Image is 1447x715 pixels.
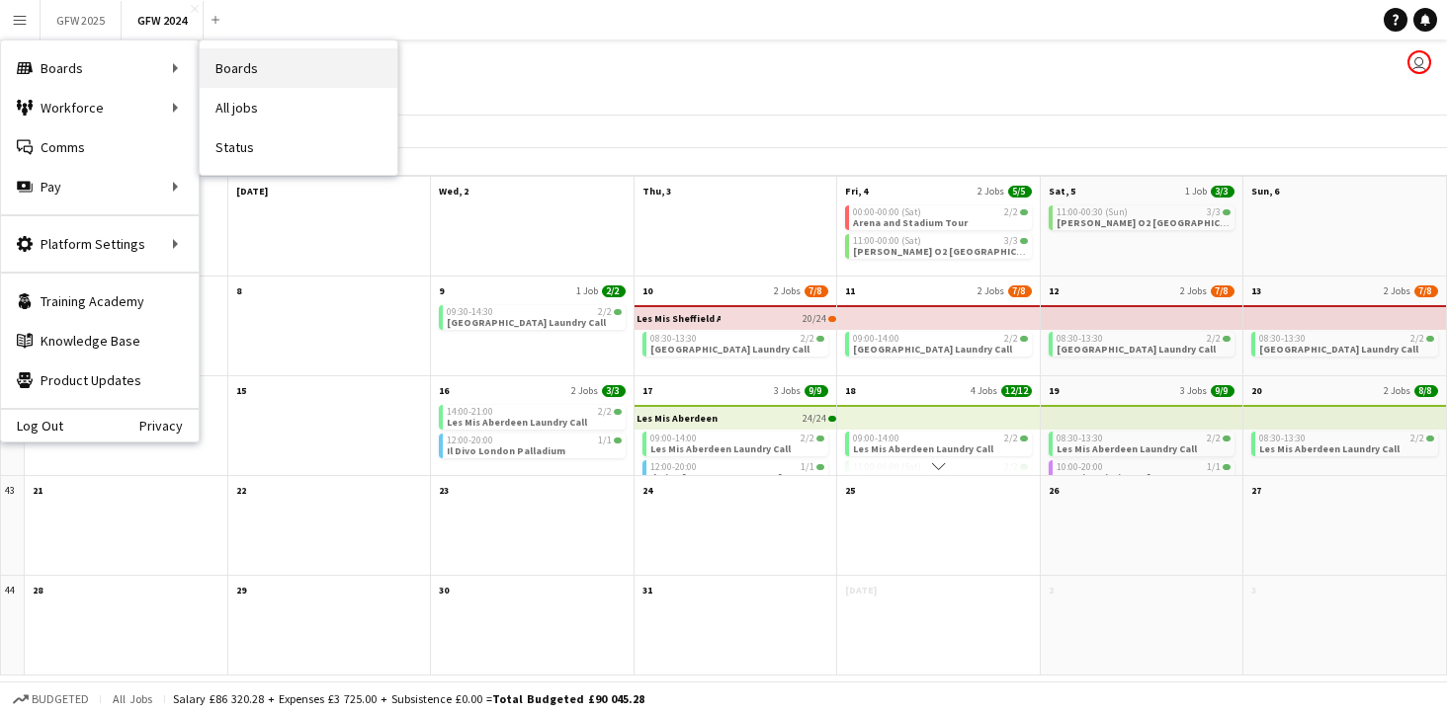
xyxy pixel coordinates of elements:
button: GFW 2024 [122,1,204,40]
span: Diljit Dosanhj O2 London [853,245,1049,258]
span: 2 Jobs [978,185,1004,198]
button: Budgeted [10,688,92,710]
span: 2/2 [602,285,626,297]
span: Les Mis Aberdeen Laundry Call [1057,442,1197,455]
span: 11 [845,284,855,297]
span: Les Mis Sheffield Arena Laundry Call [1057,343,1216,356]
span: Les Mis Sheffield Arena Laundry Call [650,343,809,356]
span: 2 Jobs [1384,284,1410,297]
span: 16 [439,384,449,397]
span: Sun, 6 [1251,185,1279,198]
span: 26 [1049,484,1059,497]
span: Il Divo London Palladium [447,444,565,457]
span: 1/1 [801,462,814,472]
span: 29 [236,584,246,596]
div: Salary £86 320.28 + Expenses £3 725.00 + Subsistence £0.00 = [173,691,644,706]
button: GFW 2025 [41,1,122,40]
span: Les Mis Sheffield Arena Laundry Call [853,343,1012,356]
span: 20 [1251,384,1261,397]
span: 3/3 [1004,236,1018,246]
span: Les Mis Aberdeen Laundry Call [1259,442,1400,455]
span: Les Mis Aberdeen Laundry Call [650,442,791,455]
span: 2/2 [1223,336,1231,342]
a: All jobs [200,88,397,127]
span: 2/2 [1426,436,1434,441]
span: 19 [1049,384,1059,397]
span: 11:00-00:30 (Sun) [1057,207,1128,217]
span: Wed, 2 [439,185,468,198]
span: 09:30-14:30 [447,307,493,317]
span: 09:00-14:00 [650,434,697,443]
span: 2 [1049,584,1054,596]
span: 2 Jobs [1384,384,1410,397]
span: Budgeted [32,692,89,706]
span: 2/2 [614,309,622,315]
span: All jobs [109,691,156,706]
span: 25 [845,484,855,497]
span: 3/3 [1207,207,1221,217]
span: 3/3 [1211,186,1234,198]
span: 2/2 [1004,434,1018,443]
span: 21 [33,484,43,497]
span: 3/3 [1223,209,1231,215]
a: Product Updates [1,360,199,400]
span: 2/2 [614,409,622,415]
span: Il Divo Cardiff Arena [650,471,782,484]
span: 2 Jobs [978,284,1004,297]
span: 1 Job [576,284,598,297]
span: 7/8 [805,285,828,297]
span: 1/1 [1207,462,1221,472]
span: 2/2 [598,407,612,417]
span: 14:00-21:00 [447,407,493,417]
span: 2/2 [1020,336,1028,342]
span: 4 Jobs [971,384,997,397]
span: 3 Jobs [774,384,801,397]
span: 12:00-20:00 [447,436,493,445]
span: 09:00-14:00 [853,434,899,443]
span: 2/2 [801,334,814,344]
span: 2/2 [1004,207,1018,217]
span: 1/1 [816,464,824,470]
span: 2/2 [1426,336,1434,342]
span: 12/12 [1001,385,1032,397]
span: 1 Job [1185,185,1207,198]
span: Les Mis Sheffield Arena Laundry Call [1259,343,1418,356]
span: 23 [439,484,449,497]
span: 09:00-14:00 [853,334,899,344]
span: 15 [236,384,246,397]
span: Dua Lipa Fittings - Fulham [1057,471,1246,484]
div: 43 [1,476,25,576]
span: 2/2 [801,434,814,443]
span: 8/8 [1414,385,1438,397]
span: 11:00-00:00 (Sat) [853,236,921,246]
span: 08:30-13:30 [1057,434,1103,443]
span: 2/2 [1410,334,1424,344]
span: 2/2 [1223,436,1231,441]
a: Knowledge Base [1,321,199,360]
span: 7/8 [1414,285,1438,297]
div: Platform Settings [1,224,199,264]
span: Fri, 4 [845,185,868,198]
span: 1/1 [614,437,622,443]
span: 08:30-13:30 [1259,334,1306,344]
span: 3/3 [602,385,626,397]
span: 18 [845,384,855,397]
div: Workforce [1,88,199,127]
span: Thu, 3 [642,185,671,198]
span: 17 [642,384,652,397]
span: 10 [642,284,652,297]
a: Training Academy [1,281,199,321]
span: 9 [439,284,444,297]
span: 31 [642,584,652,596]
span: 3 [1251,584,1256,596]
span: 2 Jobs [571,384,598,397]
span: 8 [236,284,241,297]
span: 2/2 [1004,334,1018,344]
span: 3/3 [1020,238,1028,244]
div: Boards [1,48,199,88]
span: Les Mis Aberdeen Laundry Call [853,442,993,455]
span: [DATE] [845,584,877,596]
a: Status [200,127,397,167]
span: 00:00-00:00 (Sat) [853,207,921,217]
span: Les Mis Sheffield Arena Laundry Call [447,316,606,329]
